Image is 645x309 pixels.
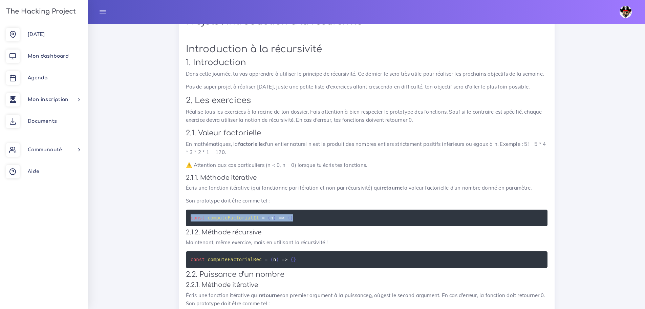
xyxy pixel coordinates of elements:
[267,215,270,220] span: (
[273,215,276,220] span: )
[186,161,547,169] p: ⚠️ Attention aux cas particuliers (n < 0, n = 0) lorsque tu écris tes fonctions.
[293,257,296,262] span: }
[381,292,384,298] u: p
[191,257,205,262] span: const
[382,185,403,191] strong: retourne
[259,292,280,298] strong: retourne
[291,215,293,220] span: }
[271,215,273,220] span: n
[186,140,547,156] p: En mathématiques, la d'un entier naturel n est le produit des nombres entiers strictement positif...
[186,83,547,91] p: Pas de super projet à réaliser [DATE], juste une petite liste d'exercices allant crescendo en dif...
[186,238,547,247] p: Maintenant, même exercice, mais en utilisant la récursivité !
[186,58,547,67] h2: 1. Introduction
[28,32,45,37] span: [DATE]
[273,257,276,262] span: n
[28,97,68,102] span: Mon inscription
[291,257,293,262] span: {
[238,141,263,147] strong: factorielle
[276,257,279,262] span: )
[28,169,39,174] span: Aide
[271,257,273,262] span: (
[265,257,267,262] span: =
[186,197,547,205] p: Son prototype doit être comme tel :
[186,281,547,289] h4: 2.2.1. Méthode itérative
[186,229,547,236] h4: 2.1.2. Méthode récursive
[186,291,547,308] p: Écris une fonction itérative qui son premier argument à la puissance , où est le second argument....
[279,215,285,220] span: =>
[186,44,547,55] h1: Introduction à la récursivité
[186,70,547,78] p: Dans cette journée, tu vas apprendre à utiliser le principe de récursivité. Ce dernier te sera tr...
[28,119,57,124] span: Documents
[191,215,205,220] span: const
[186,174,547,181] h4: 2.1.1. Méthode itérative
[186,184,547,192] p: Écris une fonction itérative (qui fonctionne par itération et non par récursivité) qui la valeur ...
[186,129,547,137] h3: 2.1. Valeur factorielle
[208,257,262,262] span: computeFactorialRec
[262,215,264,220] span: =
[4,8,76,15] h3: The Hacking Project
[186,108,547,124] p: Réalise tous les exercices à la racine de ton dossier. Fais attention à bien respecter le prototy...
[28,75,47,80] span: Agenda
[208,215,259,220] span: computeFactorialIt
[620,6,632,18] img: avatar
[369,292,372,298] u: p
[28,54,69,59] span: Mon dashboard
[28,147,62,152] span: Communauté
[287,215,290,220] span: {
[186,96,547,105] h2: 2. Les exercices
[282,257,287,262] span: =>
[186,270,547,279] h3: 2.2. Puissance d'un nombre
